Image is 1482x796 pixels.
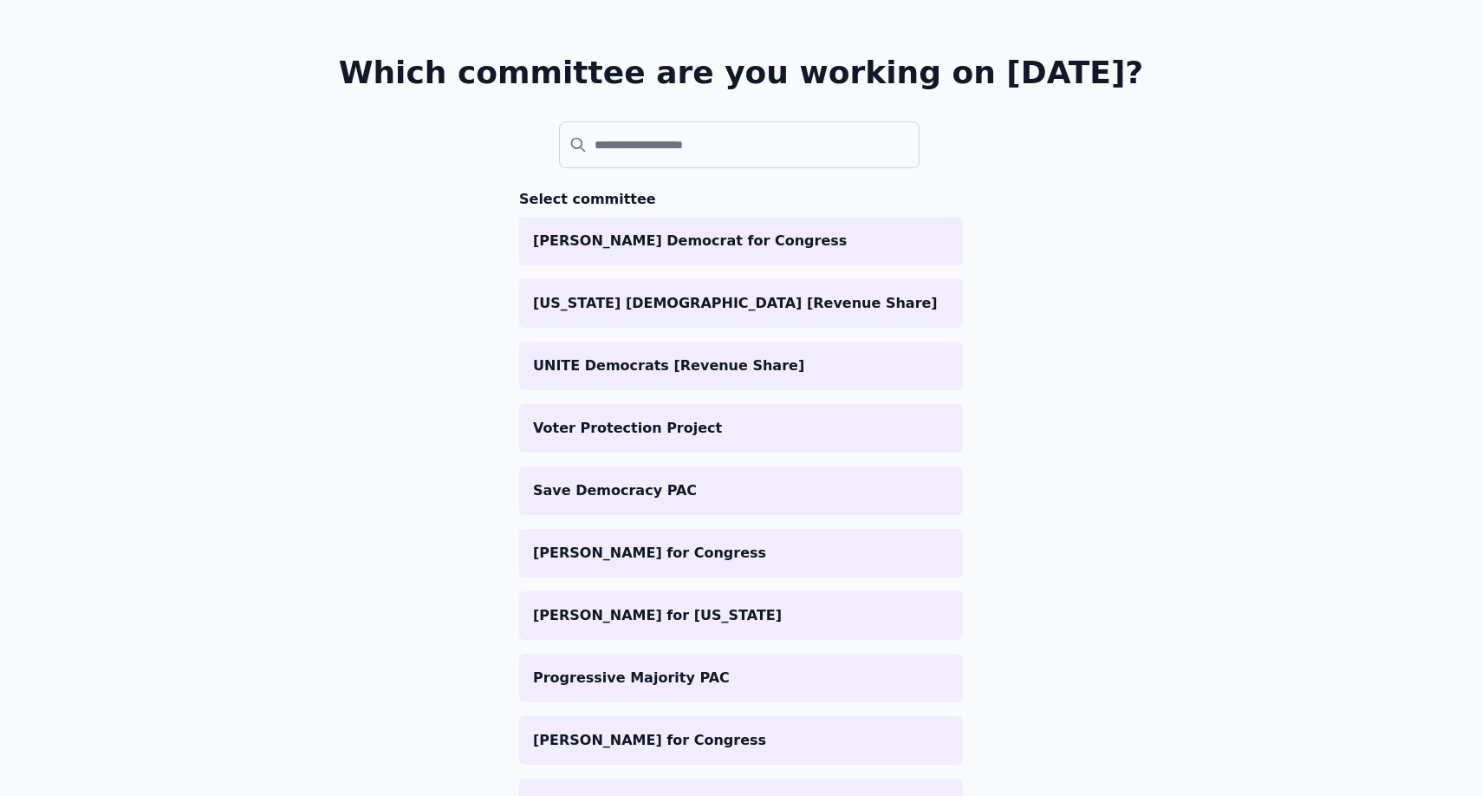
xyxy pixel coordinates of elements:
a: [US_STATE] [DEMOGRAPHIC_DATA] [Revenue Share] [519,279,963,328]
p: [PERSON_NAME] for [US_STATE] [533,605,949,626]
p: [PERSON_NAME] for Congress [533,730,949,751]
a: Save Democracy PAC [519,467,963,515]
p: [US_STATE] [DEMOGRAPHIC_DATA] [Revenue Share] [533,293,949,314]
h1: Which committee are you working on [DATE]? [339,55,1144,90]
h3: Select committee [519,189,963,210]
p: UNITE Democrats [Revenue Share] [533,356,949,376]
a: Voter Protection Project [519,404,963,453]
p: Progressive Majority PAC [533,668,949,688]
a: [PERSON_NAME] Democrat for Congress [519,217,963,265]
a: [PERSON_NAME] for Congress [519,716,963,765]
a: [PERSON_NAME] for Congress [519,529,963,577]
p: Voter Protection Project [533,418,949,439]
p: [PERSON_NAME] Democrat for Congress [533,231,949,251]
a: UNITE Democrats [Revenue Share] [519,342,963,390]
p: Save Democracy PAC [533,480,949,501]
a: Progressive Majority PAC [519,654,963,702]
a: [PERSON_NAME] for [US_STATE] [519,591,963,640]
p: [PERSON_NAME] for Congress [533,543,949,564]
